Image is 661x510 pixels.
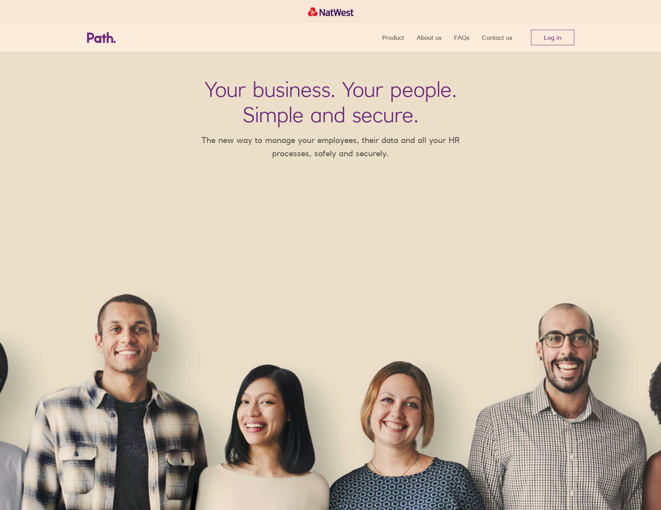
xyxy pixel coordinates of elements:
a: About us [417,23,442,52]
a: Contact us [482,23,512,52]
a: Log in [531,30,574,45]
h1: Your business. Your people. Simple and secure. [205,77,457,127]
a: Product [382,23,404,52]
p: The new way to manage your employees, their data and all your HR processes, safely and securely. [190,134,471,160]
a: FAQs [454,23,469,52]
